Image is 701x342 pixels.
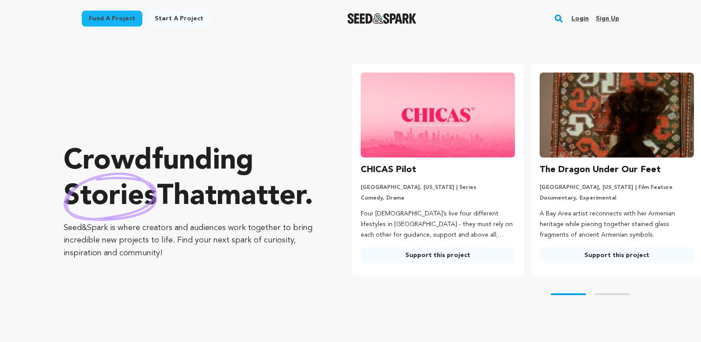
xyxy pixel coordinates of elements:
p: Crowdfunding that . [64,144,316,215]
img: The Dragon Under Our Feet image [540,73,694,158]
a: Fund a project [82,11,142,27]
h3: CHICAS Pilot [361,163,416,177]
p: A Bay Area artist reconnects with her Armenian heritage while piecing together stained glass frag... [540,209,694,240]
img: CHICAS Pilot image [361,73,515,158]
a: Support this project [540,247,694,263]
p: [GEOGRAPHIC_DATA], [US_STATE] | Film Feature [540,184,694,191]
img: hand sketched image [64,173,157,221]
a: Support this project [361,247,515,263]
a: Login [571,12,589,26]
span: matter [217,183,305,211]
a: Seed&Spark Homepage [347,13,417,24]
p: Documentary, Experimental [540,195,694,202]
a: Sign up [596,12,619,26]
img: Seed&Spark Logo Dark Mode [347,13,417,24]
p: Four [DEMOGRAPHIC_DATA]’s live four different lifestyles in [GEOGRAPHIC_DATA] - they must rely on... [361,209,515,240]
p: Comedy, Drama [361,195,515,202]
p: [GEOGRAPHIC_DATA], [US_STATE] | Series [361,184,515,191]
p: Seed&Spark is where creators and audiences work together to bring incredible new projects to life... [64,222,316,260]
h3: The Dragon Under Our Feet [540,163,661,177]
a: Start a project [148,11,210,27]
